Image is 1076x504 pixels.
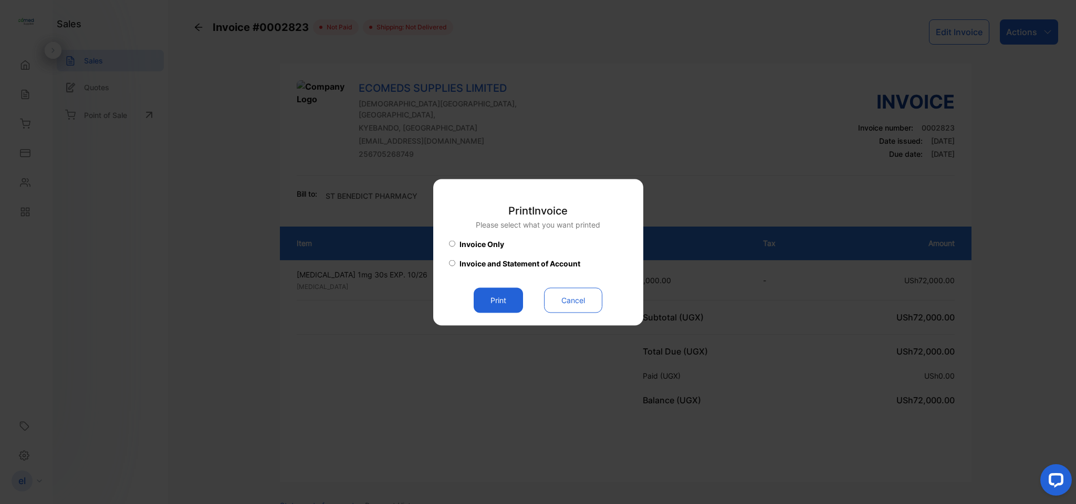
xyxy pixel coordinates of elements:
[474,287,523,313] button: Print
[476,202,600,218] p: Print Invoice
[459,238,504,249] span: Invoice Only
[1032,460,1076,504] iframe: LiveChat chat widget
[459,258,580,269] span: Invoice and Statement of Account
[544,287,602,313] button: Cancel
[476,219,600,230] p: Please select what you want printed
